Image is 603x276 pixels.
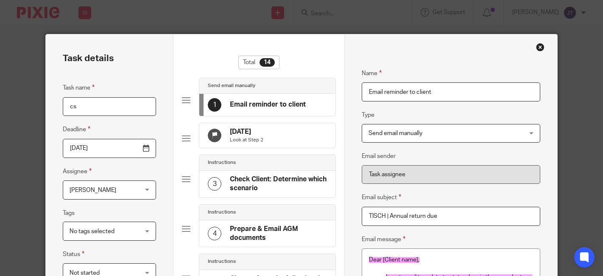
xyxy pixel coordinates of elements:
[230,100,306,109] h4: Email reminder to client
[208,227,221,240] div: 4
[362,207,541,226] input: Subject
[208,159,236,166] h4: Instructions
[536,43,544,51] div: Close this dialog window
[362,192,401,202] label: Email subject
[230,225,327,243] h4: Prepare & Email AGM documents
[70,270,100,276] span: Not started
[230,137,263,144] p: Look at Step 2
[208,82,255,89] h4: Send email manually
[208,177,221,191] div: 3
[208,258,236,265] h4: Instructions
[63,124,90,134] label: Deadline
[208,209,236,216] h4: Instructions
[230,175,327,193] h4: Check Client: Determine which scenario
[63,51,114,66] h2: Task details
[208,98,221,112] div: 1
[362,234,405,244] label: Email message
[63,139,156,158] input: Pick a date
[238,56,279,69] div: Total
[63,97,156,116] input: Task name
[230,127,263,136] h4: [DATE]
[63,83,95,93] label: Task name
[63,209,75,217] label: Tags
[362,152,396,161] label: Email sender
[70,187,116,193] span: [PERSON_NAME]
[362,68,382,78] label: Name
[368,130,422,136] span: Send email manually
[63,166,92,176] label: Assignee
[260,58,275,67] div: 14
[70,228,114,234] span: No tags selected
[362,111,374,119] label: Type
[369,257,419,263] span: Dear [Client name],
[63,249,84,259] label: Status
